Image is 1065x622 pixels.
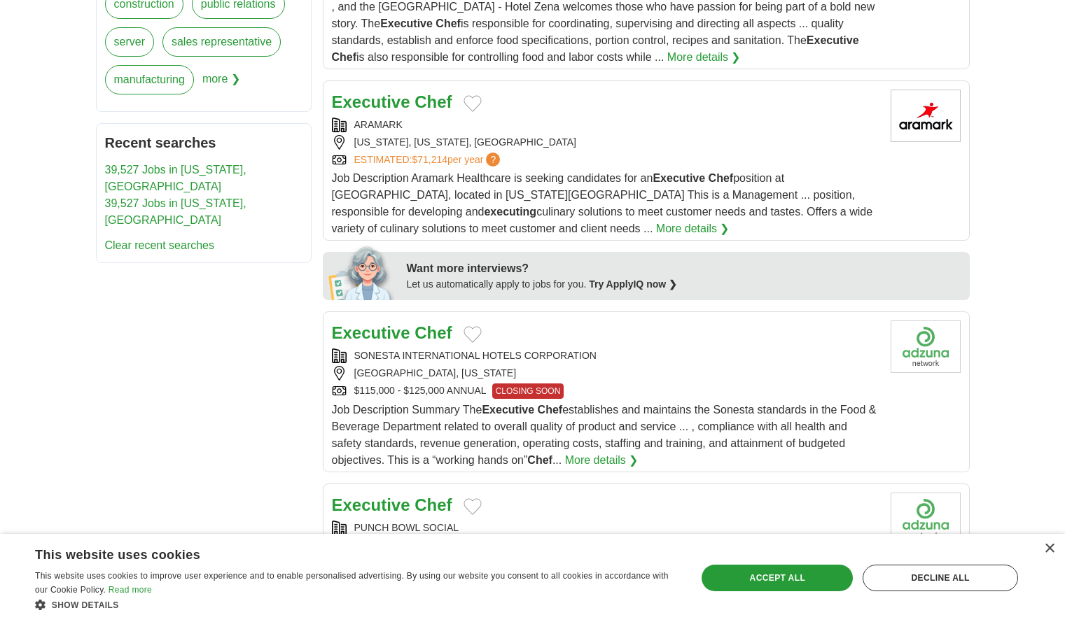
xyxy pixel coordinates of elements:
div: [GEOGRAPHIC_DATA], [US_STATE] [332,366,879,381]
a: Executive Chef [332,323,452,342]
strong: Chef [527,454,552,466]
a: More details ❯ [565,452,639,469]
strong: Executive [380,17,433,29]
a: server [105,27,154,57]
a: Clear recent searches [105,239,215,251]
strong: Executive [482,404,534,416]
button: Add to favorite jobs [464,326,482,343]
a: Executive Chef [332,495,452,514]
span: Job Description Summary The establishes and maintains the Sonesta standards in the Food & Beverag... [332,404,877,466]
a: More details ❯ [667,49,741,66]
img: apply-iq-scientist.png [328,244,396,300]
a: manufacturing [105,65,194,94]
img: Aramark logo [891,90,961,142]
div: $115,000 - $125,000 ANNUAL [332,383,879,399]
span: $71,214 [412,154,447,165]
span: ? [486,153,500,167]
strong: Executive [807,34,859,46]
div: Accept all [702,565,853,591]
img: Company logo [891,493,961,545]
button: Add to favorite jobs [464,95,482,112]
button: Add to favorite jobs [464,498,482,515]
span: CLOSING SOON [492,383,564,399]
a: 39,527 Jobs in [US_STATE], [GEOGRAPHIC_DATA] [105,164,246,192]
strong: Chef [332,51,357,63]
a: More details ❯ [656,220,730,237]
div: [US_STATE], [US_STATE], [GEOGRAPHIC_DATA] [332,135,879,150]
strong: Chef [709,172,734,184]
a: Try ApplyIQ now ❯ [589,278,677,290]
span: Show details [52,600,119,610]
div: Decline all [863,565,1018,591]
span: more ❯ [202,65,240,103]
a: Read more, opens a new window [109,585,152,595]
div: This website uses cookies [35,542,642,563]
strong: Chef [538,404,563,416]
a: sales representative [162,27,281,57]
strong: Executive [332,92,410,111]
div: Let us automatically apply to jobs for you. [407,277,961,292]
span: This website uses cookies to improve user experience and to enable personalised advertising. By u... [35,571,669,595]
div: SONESTA INTERNATIONAL HOTELS CORPORATION [332,348,879,363]
a: ESTIMATED:$71,214per year? [354,153,503,167]
strong: Executive [332,323,410,342]
div: Show details [35,598,677,612]
span: Job Description Aramark Healthcare is seeking candidates for an position at [GEOGRAPHIC_DATA], lo... [332,172,873,234]
div: Close [1044,544,1054,554]
strong: Chef [415,92,452,111]
div: Want more interviews? [407,260,961,277]
strong: executing [484,206,536,218]
a: ARAMARK [354,119,403,130]
strong: Chef [415,323,452,342]
img: Company logo [891,320,961,373]
h2: Recent searches [105,132,302,153]
a: Executive Chef [332,92,452,111]
strong: Chef [415,495,452,514]
strong: Executive [653,172,705,184]
span: , and the [GEOGRAPHIC_DATA] - Hotel Zena welcomes those who have passion for being part of a bold... [332,1,875,63]
strong: Chef [436,17,461,29]
strong: Executive [332,495,410,514]
a: 39,527 Jobs in [US_STATE], [GEOGRAPHIC_DATA] [105,197,246,226]
div: PUNCH BOWL SOCIAL [332,521,879,535]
